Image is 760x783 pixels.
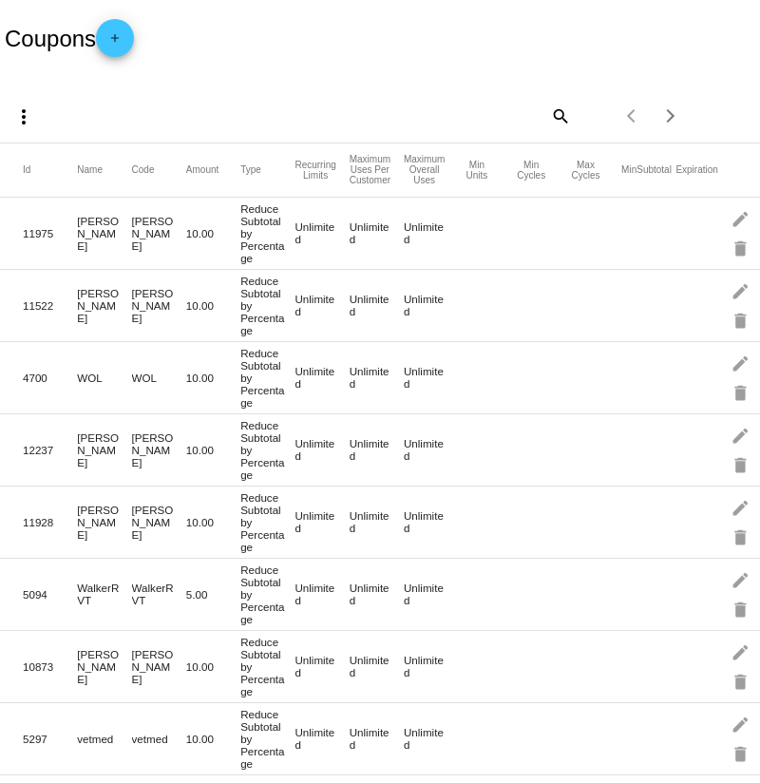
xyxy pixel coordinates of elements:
[350,577,404,611] mat-cell: Unlimited
[186,728,240,750] mat-cell: 10.00
[458,160,495,181] button: Change sorting for MinUnits
[294,360,349,394] mat-cell: Unlimited
[77,367,131,389] mat-cell: WOL
[513,160,550,181] button: Change sorting for MinCycles
[23,728,77,750] mat-cell: 5297
[132,210,186,257] mat-cell: [PERSON_NAME]
[404,649,458,683] mat-cell: Unlimited
[731,492,753,522] mat-icon: edit
[77,577,131,611] mat-cell: WalkerRVT
[23,656,77,678] mat-cell: 10873
[5,19,134,57] h2: Coupons
[77,728,131,750] mat-cell: vetmed
[350,154,390,185] button: Change sorting for CustomerConversionLimits
[350,288,404,322] mat-cell: Unlimited
[350,360,404,394] mat-cell: Unlimited
[731,709,753,738] mat-icon: edit
[132,728,186,750] mat-cell: vetmed
[23,295,77,316] mat-cell: 11522
[186,222,240,244] mat-cell: 10.00
[132,643,186,690] mat-cell: [PERSON_NAME]
[240,414,294,486] mat-cell: Reduce Subtotal by Percentage
[350,505,404,539] mat-cell: Unlimited
[350,432,404,467] mat-cell: Unlimited
[731,522,753,551] mat-icon: delete
[404,432,458,467] mat-cell: Unlimited
[132,577,186,611] mat-cell: WalkerRVT
[731,666,753,696] mat-icon: delete
[731,637,753,666] mat-icon: edit
[404,216,458,250] mat-cell: Unlimited
[294,160,335,181] button: Change sorting for RecurringLimits
[77,210,131,257] mat-cell: [PERSON_NAME]
[240,198,294,269] mat-cell: Reduce Subtotal by Percentage
[652,97,690,135] button: Next page
[614,97,652,135] button: Previous page
[240,270,294,341] mat-cell: Reduce Subtotal by Percentage
[132,282,186,329] mat-cell: [PERSON_NAME]
[731,276,753,305] mat-icon: edit
[186,439,240,461] mat-cell: 10.00
[294,649,349,683] mat-cell: Unlimited
[294,288,349,322] mat-cell: Unlimited
[621,164,672,176] button: Change sorting for MinSubtotal
[404,360,458,394] mat-cell: Unlimited
[77,427,131,473] mat-cell: [PERSON_NAME]
[731,594,753,623] mat-icon: delete
[132,164,155,176] button: Change sorting for Code
[404,721,458,755] mat-cell: Unlimited
[23,164,30,176] button: Change sorting for Id
[23,439,77,461] mat-cell: 12237
[240,342,294,413] mat-cell: Reduce Subtotal by Percentage
[12,105,35,128] mat-icon: more_vert
[104,31,126,54] mat-icon: add
[294,432,349,467] mat-cell: Unlimited
[240,559,294,630] mat-cell: Reduce Subtotal by Percentage
[186,511,240,533] mat-cell: 10.00
[23,511,77,533] mat-cell: 11928
[404,577,458,611] mat-cell: Unlimited
[240,631,294,702] mat-cell: Reduce Subtotal by Percentage
[132,427,186,473] mat-cell: [PERSON_NAME]
[23,367,77,389] mat-cell: 4700
[731,420,753,449] mat-icon: edit
[77,282,131,329] mat-cell: [PERSON_NAME]
[186,295,240,316] mat-cell: 10.00
[77,499,131,545] mat-cell: [PERSON_NAME]
[186,367,240,389] mat-cell: 10.00
[350,721,404,755] mat-cell: Unlimited
[731,564,753,594] mat-icon: edit
[567,160,604,181] button: Change sorting for MaxCycles
[731,738,753,768] mat-icon: delete
[350,649,404,683] mat-cell: Unlimited
[23,222,77,244] mat-cell: 11975
[186,164,218,176] button: Change sorting for Amount
[731,305,753,334] mat-icon: delete
[77,164,103,176] button: Change sorting for Name
[731,348,753,377] mat-icon: edit
[294,216,349,250] mat-cell: Unlimited
[731,377,753,407] mat-icon: delete
[132,499,186,545] mat-cell: [PERSON_NAME]
[294,721,349,755] mat-cell: Unlimited
[294,577,349,611] mat-cell: Unlimited
[186,656,240,678] mat-cell: 10.00
[675,164,717,176] button: Change sorting for ExpirationDate
[23,583,77,605] mat-cell: 5094
[731,233,753,262] mat-icon: delete
[294,505,349,539] mat-cell: Unlimited
[350,216,404,250] mat-cell: Unlimited
[404,154,445,185] button: Change sorting for SiteConversionLimits
[404,505,458,539] mat-cell: Unlimited
[404,288,458,322] mat-cell: Unlimited
[548,101,571,130] mat-icon: search
[240,487,294,558] mat-cell: Reduce Subtotal by Percentage
[731,449,753,479] mat-icon: delete
[186,583,240,605] mat-cell: 5.00
[240,164,261,176] button: Change sorting for DiscountType
[132,367,186,389] mat-cell: WOL
[77,643,131,690] mat-cell: [PERSON_NAME]
[240,703,294,774] mat-cell: Reduce Subtotal by Percentage
[731,203,753,233] mat-icon: edit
